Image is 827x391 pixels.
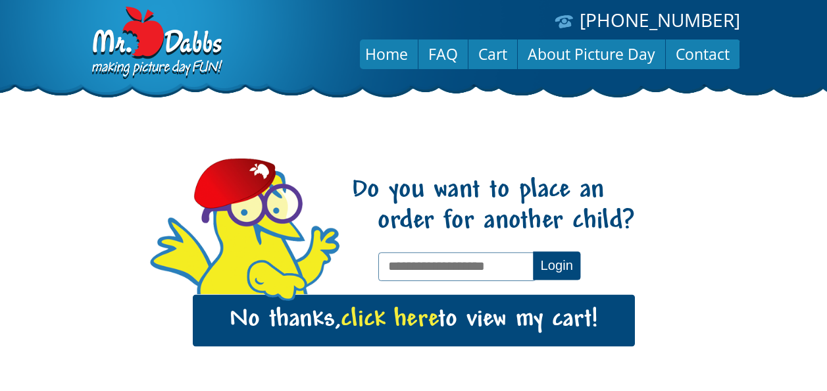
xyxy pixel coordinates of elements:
[518,38,665,70] a: About Picture Day
[245,260,307,301] img: hello
[666,38,739,70] a: Contact
[468,38,517,70] a: Cart
[193,295,635,346] a: No thanks,click hereto view my cart!
[533,251,580,280] button: Login
[355,38,418,70] a: Home
[418,38,468,70] a: FAQ
[351,176,635,238] h1: Do you want to place an
[580,7,740,32] a: [PHONE_NUMBER]
[352,207,635,238] span: order for another child?
[341,307,438,334] span: click here
[88,7,224,80] img: Dabbs Company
